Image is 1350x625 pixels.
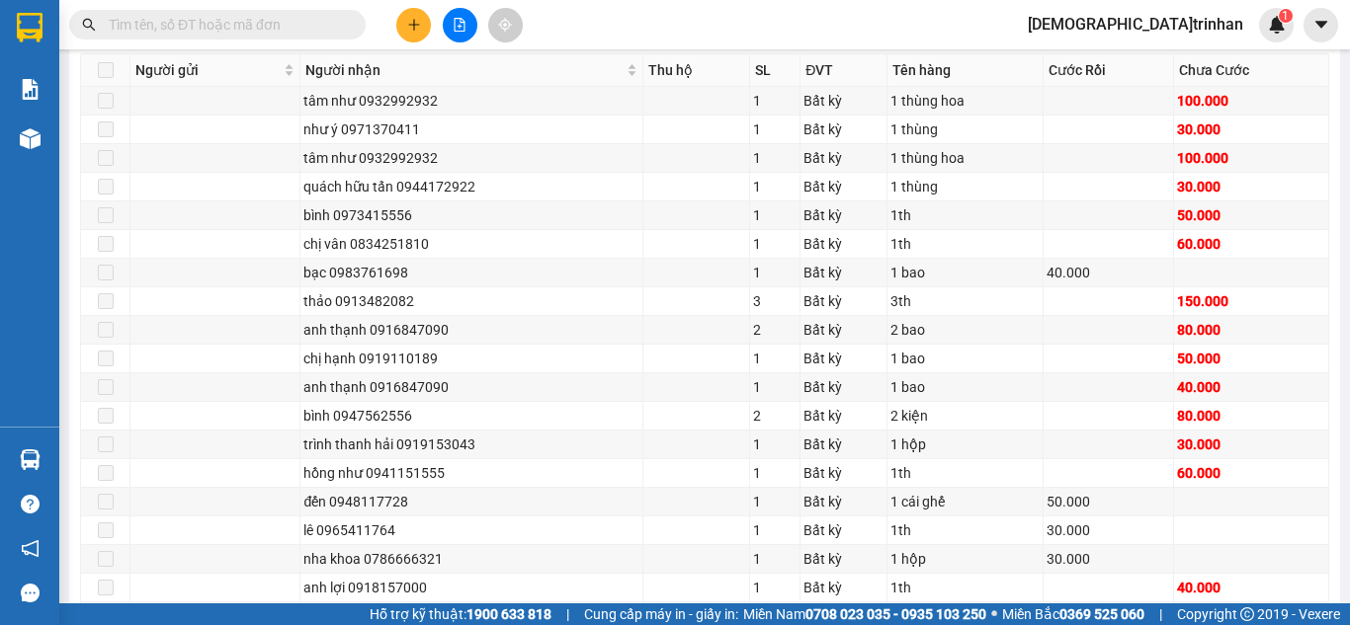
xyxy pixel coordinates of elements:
[890,433,1039,455] div: 1 hộp
[803,519,884,541] div: Bất kỳ
[1279,9,1293,23] sup: 1
[1047,262,1170,283] div: 40.000
[1177,577,1325,598] div: 40.000
[303,204,639,226] div: bình 0973415556
[1002,603,1144,625] span: Miền Bắc
[1282,9,1289,23] span: 1
[303,176,639,197] div: quách hữu tấn 0944172922
[890,147,1039,169] div: 1 thùng hoa
[303,491,639,512] div: đến 0948117728
[303,319,639,341] div: anh thạnh 0916847090
[890,319,1039,341] div: 2 bao
[303,405,639,427] div: bình 0947562556
[753,376,798,398] div: 1
[135,59,280,81] span: Người gửi
[743,603,986,625] span: Miền Nam
[890,519,1039,541] div: 1th
[890,405,1039,427] div: 2 kiện
[443,8,477,42] button: file-add
[1159,603,1162,625] span: |
[890,491,1039,512] div: 1 cái ghế
[303,290,639,312] div: thảo 0913482082
[370,603,551,625] span: Hỗ trợ kỹ thuật:
[303,147,639,169] div: tâm như 0932992932
[1177,233,1325,255] div: 60.000
[303,519,639,541] div: lê 0965411764
[303,462,639,484] div: hồng như 0941151555
[643,54,749,87] th: Thu hộ
[303,376,639,398] div: anh thạnh 0916847090
[803,433,884,455] div: Bất kỳ
[803,90,884,112] div: Bất kỳ
[1177,90,1325,112] div: 100.000
[753,176,798,197] div: 1
[1047,491,1170,512] div: 50.000
[1177,290,1325,312] div: 150.000
[21,584,40,602] span: message
[890,262,1039,283] div: 1 bao
[803,319,884,341] div: Bất kỳ
[407,18,421,32] span: plus
[890,176,1039,197] div: 1 thùng
[1044,54,1174,87] th: Cước Rồi
[303,348,639,369] div: chị hạnh 0919110189
[753,319,798,341] div: 2
[1177,405,1325,427] div: 80.000
[753,519,798,541] div: 1
[303,233,639,255] div: chị vân 0834251810
[1177,319,1325,341] div: 80.000
[753,405,798,427] div: 2
[887,54,1043,87] th: Tên hàng
[803,290,884,312] div: Bất kỳ
[890,348,1039,369] div: 1 bao
[890,90,1039,112] div: 1 thùng hoa
[1177,462,1325,484] div: 60.000
[488,8,523,42] button: aim
[1177,147,1325,169] div: 100.000
[803,118,884,140] div: Bất kỳ
[1177,118,1325,140] div: 30.000
[890,577,1039,598] div: 1th
[305,59,623,81] span: Người nhận
[1059,606,1144,622] strong: 0369 525 060
[20,79,41,100] img: solution-icon
[753,348,798,369] div: 1
[303,577,639,598] div: anh lợi 0918157000
[803,462,884,484] div: Bất kỳ
[453,18,466,32] span: file-add
[890,204,1039,226] div: 1th
[991,610,997,618] span: ⚪️
[753,433,798,455] div: 1
[753,577,798,598] div: 1
[803,577,884,598] div: Bất kỳ
[890,233,1039,255] div: 1th
[803,262,884,283] div: Bất kỳ
[1177,176,1325,197] div: 30.000
[498,18,512,32] span: aim
[21,539,40,558] span: notification
[753,147,798,169] div: 1
[753,118,798,140] div: 1
[20,449,41,470] img: warehouse-icon
[890,462,1039,484] div: 1th
[1177,376,1325,398] div: 40.000
[1177,204,1325,226] div: 50.000
[303,90,639,112] div: tâm như 0932992932
[753,90,798,112] div: 1
[1174,54,1329,87] th: Chưa Cước
[303,548,639,570] div: nha khoa 0786666321
[1240,607,1254,621] span: copyright
[803,548,884,570] div: Bất kỳ
[303,433,639,455] div: trình thanh hải 0919153043
[584,603,738,625] span: Cung cấp máy in - giấy in:
[466,606,551,622] strong: 1900 633 818
[803,348,884,369] div: Bất kỳ
[109,14,342,36] input: Tìm tên, số ĐT hoặc mã đơn
[20,128,41,149] img: warehouse-icon
[82,18,96,32] span: search
[890,290,1039,312] div: 3th
[753,548,798,570] div: 1
[17,13,42,42] img: logo-vxr
[1047,548,1170,570] div: 30.000
[396,8,431,42] button: plus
